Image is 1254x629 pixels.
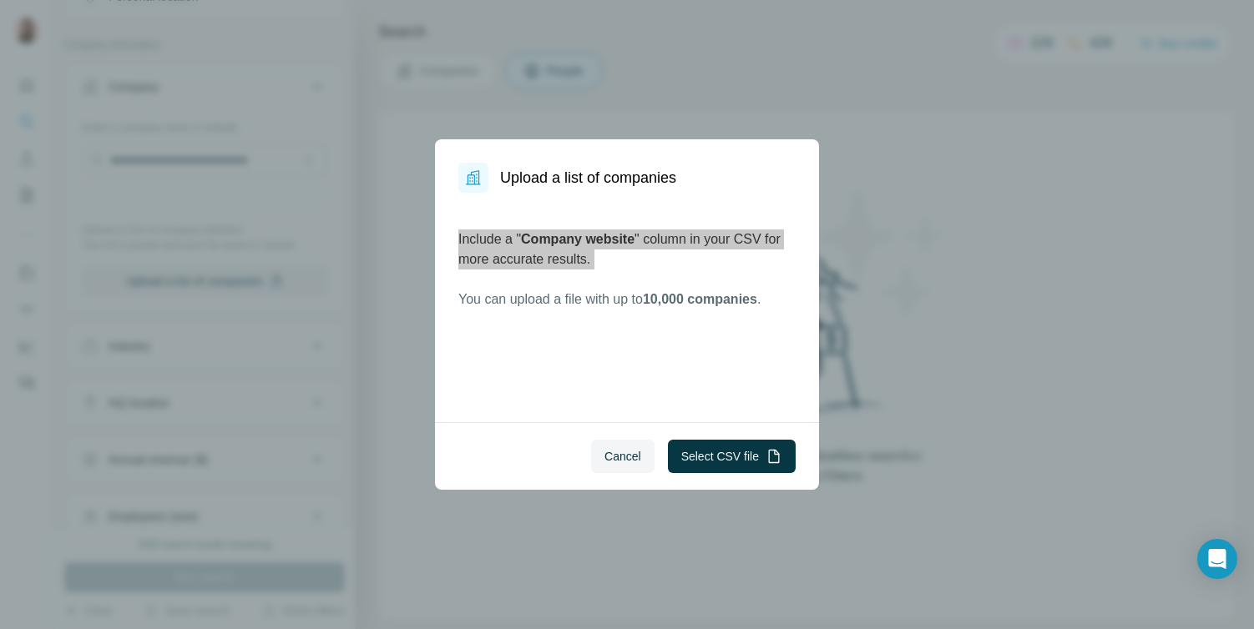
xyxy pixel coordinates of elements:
button: Cancel [591,440,655,473]
h1: Upload a list of companies [500,166,676,189]
span: Cancel [604,448,641,465]
p: Include a " " column in your CSV for more accurate results. [458,229,796,269]
button: Select CSV file [668,440,796,473]
span: 10,000 companies [643,292,757,306]
div: Open Intercom Messenger [1197,539,1237,579]
p: You can upload a file with up to . [458,289,796,309]
span: Company website [521,232,635,246]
